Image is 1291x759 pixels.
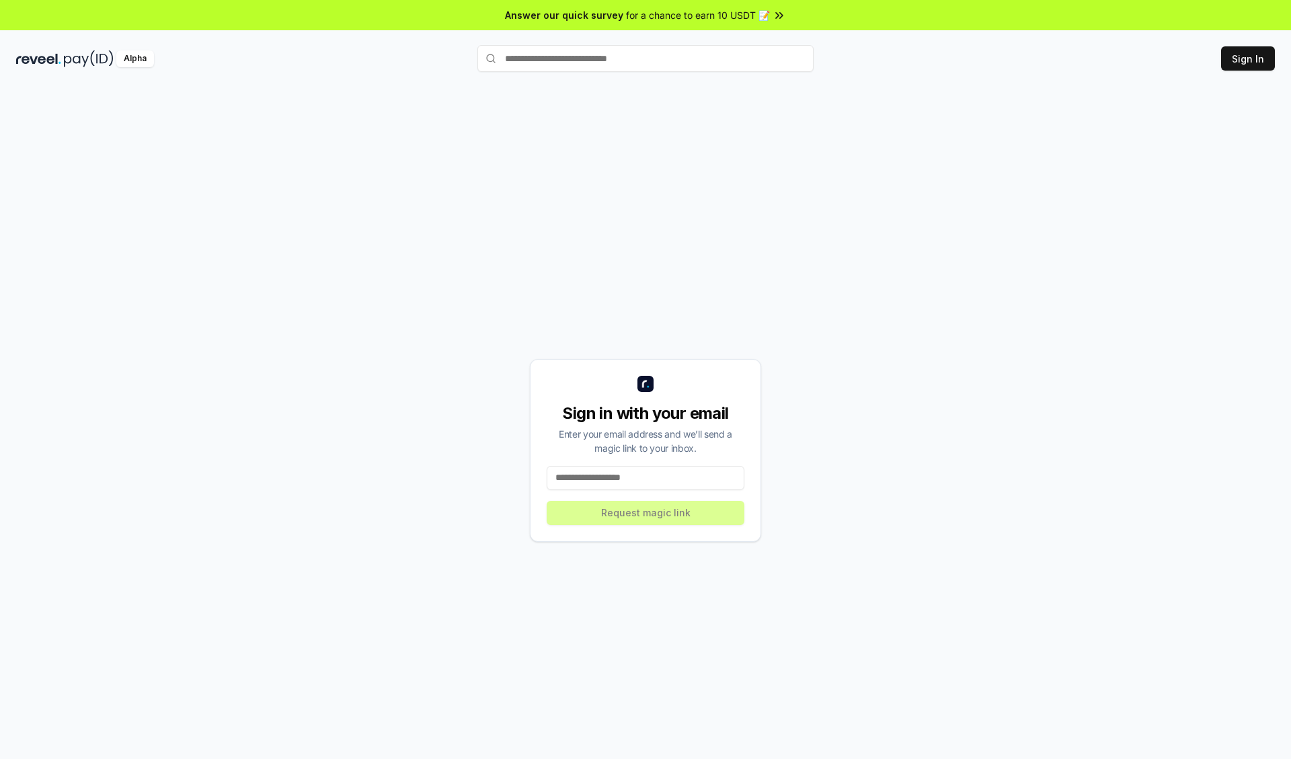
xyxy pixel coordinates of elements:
div: Sign in with your email [547,403,744,424]
img: reveel_dark [16,50,61,67]
div: Enter your email address and we’ll send a magic link to your inbox. [547,427,744,455]
img: logo_small [637,376,654,392]
img: pay_id [64,50,114,67]
div: Alpha [116,50,154,67]
span: for a chance to earn 10 USDT 📝 [626,8,770,22]
button: Sign In [1221,46,1275,71]
span: Answer our quick survey [505,8,623,22]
